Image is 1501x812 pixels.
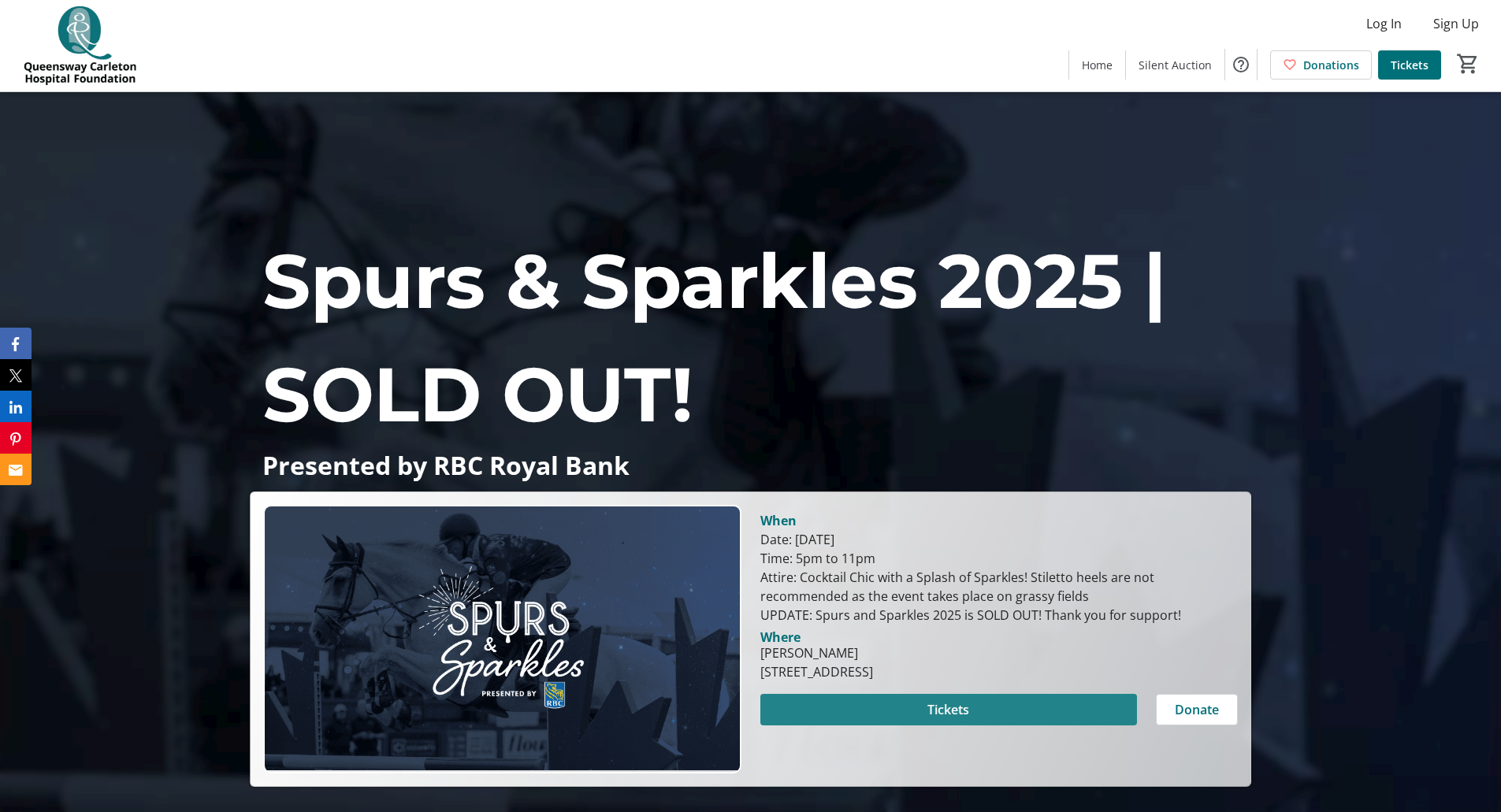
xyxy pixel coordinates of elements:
[1175,700,1219,719] span: Donate
[760,631,801,643] div: Where
[1156,694,1238,725] button: Donate
[760,643,873,662] div: [PERSON_NAME]
[1454,50,1482,78] button: Cart
[1270,50,1372,80] a: Donations
[927,700,969,719] span: Tickets
[760,694,1137,725] button: Tickets
[1433,14,1479,33] span: Sign Up
[1354,11,1414,36] button: Log In
[760,530,1238,625] div: Date: [DATE] Time: 5pm to 11pm Attire: Cocktail Chic with a Splash of Sparkles! Stiletto heels ar...
[9,6,150,85] img: QCH Foundation's Logo
[1082,57,1113,73] span: Home
[760,662,873,681] div: [STREET_ADDRESS]
[1303,57,1359,73] span: Donations
[1126,50,1224,80] a: Silent Auction
[1069,50,1125,80] a: Home
[1139,57,1212,73] span: Silent Auction
[262,235,1167,440] span: Spurs & Sparkles 2025 | SOLD OUT!
[263,505,741,773] img: Campaign CTA Media Photo
[1378,50,1441,80] a: Tickets
[262,451,1238,479] p: Presented by RBC Royal Bank
[1421,11,1492,36] button: Sign Up
[1366,14,1402,33] span: Log In
[1225,49,1257,80] button: Help
[1391,57,1429,73] span: Tickets
[760,511,797,530] div: When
